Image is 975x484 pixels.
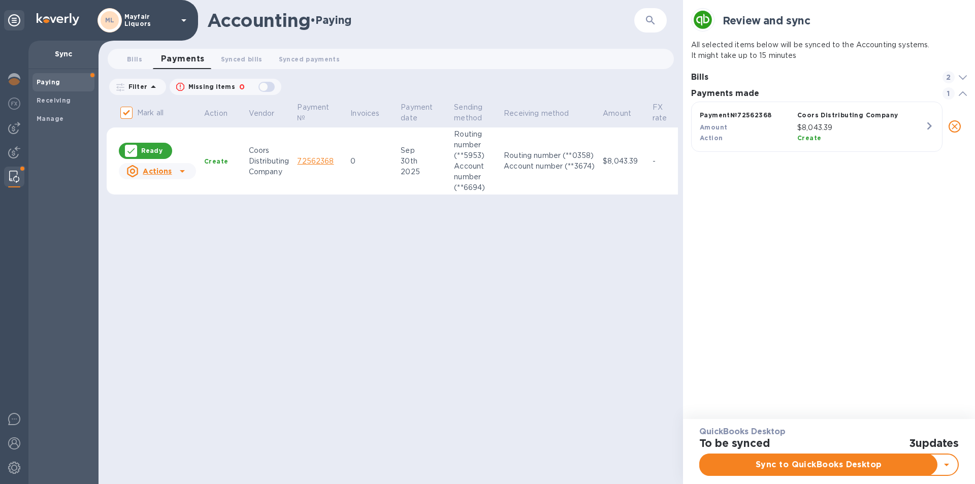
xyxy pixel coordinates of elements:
div: Distributing [249,156,289,167]
h2: To be synced [699,437,770,449]
div: Coors [249,145,289,156]
p: All selected items below will be synced to the Accounting systems. It might take up to 15 minutes [691,40,967,61]
span: Synced payments [279,54,340,64]
b: Payments made [691,88,759,98]
p: Mark all [137,108,164,118]
div: 2025 [401,167,446,177]
div: Routing number (**0358) [504,150,595,161]
h2: • Paying [310,14,351,26]
p: Payment № [297,102,329,123]
p: Routing number (**5953) Account number (**6694) [454,129,496,193]
p: Payment date [401,102,433,123]
p: Filter [124,82,147,91]
span: Invoices [350,108,393,119]
span: Vendor [249,108,288,119]
b: Paying [37,78,60,86]
b: Coors Distributing Company [797,111,898,119]
span: Payment date [401,102,446,123]
p: Receiving method [504,108,569,119]
u: Actions [143,167,172,175]
p: Missing items [188,82,235,91]
div: 30th [401,156,446,167]
p: 0 [350,156,393,167]
span: Synced bills [221,54,263,64]
a: 72562368 [297,157,334,165]
p: Amount [603,108,631,119]
b: Manage [37,115,63,122]
p: $8,043.39 [603,156,644,167]
div: grid [691,102,967,152]
button: Payment№72562368Coors Distributing CompanyAmount$8,043.39ActionCreate [691,102,942,152]
span: Bills [127,54,142,64]
b: Review and sync [723,14,810,27]
h2: 3 updates [909,437,959,449]
p: FX rate [653,102,667,123]
p: $8,043.39 [797,122,934,133]
p: 0 [239,82,245,92]
b: Receiving [37,96,71,104]
span: Action [204,108,241,119]
div: Account number (**3674) [504,161,595,172]
span: Sync to QuickBooks Desktop [708,459,929,471]
b: Amount [700,123,727,131]
span: FX rate [653,102,680,123]
p: Ready [141,146,162,155]
button: Sync to QuickBooks Desktop [700,455,937,475]
b: Create [797,134,821,142]
span: Sending method [454,102,496,123]
div: Company [249,167,289,177]
p: Vendor [249,108,275,119]
p: Sync [37,49,90,59]
p: Sending method [454,102,482,123]
b: ML [105,16,115,24]
b: Payment № 72562368 [700,111,771,119]
p: - [653,156,680,167]
h1: Accounting [207,10,310,31]
h3: QuickBooks Desktop [699,427,959,437]
span: Payment № [297,102,342,123]
b: 1 [947,89,950,98]
div: Sep [401,145,446,156]
p: Invoices [350,108,379,119]
span: Amount [603,108,644,119]
img: Foreign exchange [8,98,20,110]
p: Action [204,108,227,119]
b: Bills [691,72,708,82]
span: Payments [161,52,205,66]
div: Unpin categories [4,10,24,30]
b: 2 [946,73,951,81]
b: Action [700,134,723,142]
button: Missing items0 [170,79,281,95]
span: Receiving method [504,108,582,119]
div: Bills 2 [691,69,967,85]
img: Logo [37,13,79,25]
b: Create [204,157,228,165]
p: Mayfair Liquors [124,13,175,27]
button: close [942,114,967,139]
div: Payments made 1 [691,85,967,102]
